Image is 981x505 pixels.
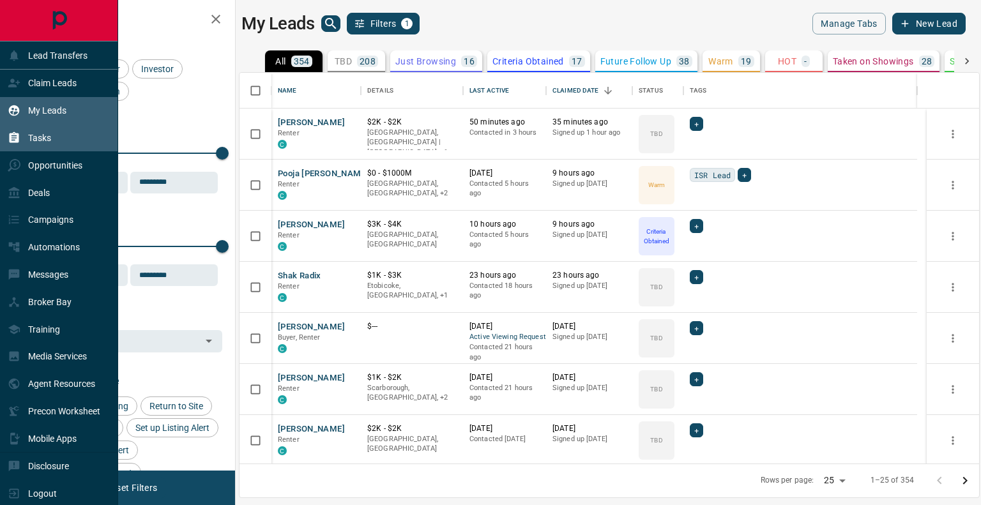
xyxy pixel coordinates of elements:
p: $0 - $1000M [367,168,457,179]
p: $2K - $2K [367,117,457,128]
p: 38 [679,57,690,66]
p: Criteria Obtained [492,57,564,66]
p: Signed up [DATE] [552,383,626,393]
span: Renter [278,231,300,239]
p: Warm [648,180,665,190]
button: search button [321,15,340,32]
button: more [943,176,962,195]
span: Renter [278,180,300,188]
p: 35 minutes ago [552,117,626,128]
button: more [943,278,962,297]
p: Contacted 5 hours ago [469,179,540,199]
button: Manage Tabs [812,13,885,34]
p: TBD [650,435,662,445]
div: Tags [690,73,707,109]
div: condos.ca [278,242,287,251]
span: + [694,424,699,437]
button: more [943,124,962,144]
p: Signed up [DATE] [552,179,626,189]
h2: Filters [41,13,222,28]
span: Renter [278,282,300,290]
span: Return to Site [145,401,208,411]
span: + [742,169,747,181]
div: Status [639,73,663,109]
p: [DATE] [469,168,540,179]
p: 354 [294,57,310,66]
p: TBD [650,384,662,394]
span: Renter [278,129,300,137]
span: + [694,271,699,283]
p: Toronto [367,281,457,301]
p: 23 hours ago [552,270,626,281]
div: Status [632,73,683,109]
div: condos.ca [278,140,287,149]
p: HOT [778,57,796,66]
p: Future Follow Up [600,57,671,66]
button: [PERSON_NAME] [278,117,345,129]
p: [DATE] [552,372,626,383]
div: Last Active [469,73,509,109]
p: $--- [367,321,457,332]
p: Contacted 21 hours ago [469,342,540,362]
button: Filters1 [347,13,420,34]
button: [PERSON_NAME] [278,219,345,231]
p: Signed up [DATE] [552,230,626,240]
div: 25 [819,471,849,490]
p: [DATE] [469,372,540,383]
div: condos.ca [278,293,287,302]
button: [PERSON_NAME] [278,372,345,384]
button: Reset Filters [97,477,165,499]
div: Name [271,73,361,109]
p: 9 hours ago [552,168,626,179]
span: ISR Lead [694,169,731,181]
p: 9 hours ago [552,219,626,230]
p: $2K - $2K [367,423,457,434]
p: 50 minutes ago [469,117,540,128]
button: New Lead [892,13,966,34]
p: Signed up 1 hour ago [552,128,626,138]
div: condos.ca [278,395,287,404]
button: Pooja [PERSON_NAME] [278,168,369,180]
p: [DATE] [469,321,540,332]
button: [PERSON_NAME] [278,423,345,435]
span: + [694,322,699,335]
p: Warm [708,57,733,66]
div: + [690,270,703,284]
div: Name [278,73,297,109]
p: $1K - $3K [367,270,457,281]
span: Investor [137,64,178,74]
p: Contacted 21 hours ago [469,383,540,403]
p: $1K - $2K [367,372,457,383]
p: TBD [335,57,352,66]
div: Claimed Date [552,73,599,109]
p: [DATE] [469,423,540,434]
p: 16 [464,57,475,66]
span: + [694,220,699,232]
span: Renter [278,435,300,444]
p: 208 [360,57,376,66]
span: + [694,117,699,130]
p: Contacted in 3 hours [469,128,540,138]
button: more [943,431,962,450]
button: Shak Radix [278,270,321,282]
div: + [690,219,703,233]
div: + [738,168,751,182]
p: Just Browsing [395,57,456,66]
button: more [943,380,962,399]
button: Go to next page [952,468,978,494]
div: + [690,372,703,386]
button: Open [200,332,218,350]
p: Rows per page: [761,475,814,486]
div: Claimed Date [546,73,632,109]
p: Criteria Obtained [640,227,673,246]
p: Contacted 18 hours ago [469,281,540,301]
div: Details [361,73,463,109]
div: condos.ca [278,446,287,455]
p: [GEOGRAPHIC_DATA], [GEOGRAPHIC_DATA] [367,230,457,250]
p: Toronto [367,128,457,158]
p: 10 hours ago [469,219,540,230]
button: [PERSON_NAME] [278,321,345,333]
div: Set up Listing Alert [126,418,218,437]
p: Signed up [DATE] [552,281,626,291]
span: Active Viewing Request [469,332,540,343]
